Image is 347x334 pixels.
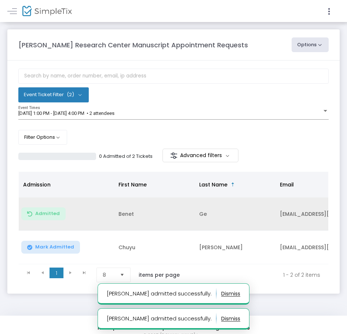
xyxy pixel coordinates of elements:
[18,87,89,102] button: Event Ticket Filter(2)
[18,130,67,145] button: Filter Options
[117,268,127,282] button: Select
[139,271,180,279] label: items per page
[23,181,51,188] span: Admission
[35,211,60,217] span: Admitted
[21,241,80,254] button: Mark Admitted
[162,149,238,162] m-button: Advanced filters
[67,92,74,98] span: (2)
[107,313,216,324] p: [PERSON_NAME] admitted successfully.
[50,268,63,279] span: Page 1
[103,271,114,279] span: 8
[114,197,195,231] td: Benet
[230,182,236,188] span: Sortable
[18,69,329,84] input: Search by name, order number, email, ip address
[18,110,114,116] span: [DATE] 1:00 PM - [DATE] 4:00 PM • 2 attendees
[221,288,240,299] button: dismiss
[195,268,320,282] kendo-pager-info: 1 - 2 of 2 items
[114,231,195,264] td: Chuyu
[292,37,329,52] button: Options
[107,288,216,299] p: [PERSON_NAME] admitted successfully.
[118,181,147,188] span: First Name
[21,207,66,220] button: Admitted
[35,244,74,250] span: Mark Admitted
[98,324,250,331] a: Have questions or need help? Book an onboarding session here
[170,152,178,159] img: filter
[195,231,275,264] td: [PERSON_NAME]
[18,40,248,50] m-panel-title: [PERSON_NAME] Research Center Manuscript Appointment Requests
[280,181,294,188] span: Email
[195,197,275,231] td: Ge
[99,153,153,160] p: 0 Admitted of 2 Tickets
[19,172,328,264] div: Data table
[221,313,240,324] button: dismiss
[199,181,227,188] span: Last Name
